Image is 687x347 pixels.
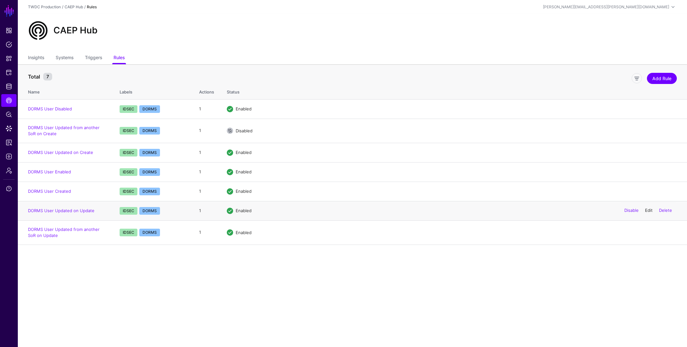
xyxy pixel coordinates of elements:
span: IDSEC [120,127,137,135]
span: Enabled [236,169,252,174]
a: DORMS User Created [28,189,71,194]
strong: Rules [87,4,97,9]
span: DORMS [139,168,160,176]
a: Add Rule [647,73,677,84]
a: DORMS User Updated on Update [28,208,94,213]
a: Insights [28,52,44,64]
a: Policy Lens [1,108,17,121]
span: DORMS [139,229,160,236]
div: [PERSON_NAME][EMAIL_ADDRESS][PERSON_NAME][DOMAIN_NAME] [543,4,669,10]
a: Identity Data Fabric [1,80,17,93]
a: Policies [1,38,17,51]
div: / [83,4,87,10]
span: IDSEC [120,207,137,215]
span: DORMS [139,188,160,195]
a: Delete [659,208,672,213]
span: Identity Data Fabric [6,83,12,90]
td: 1 [193,99,220,119]
th: Status [220,83,687,99]
td: 1 [193,220,220,245]
a: Logs [1,150,17,163]
span: Support [6,185,12,192]
span: Policies [6,41,12,48]
div: / [61,4,65,10]
span: CAEP Hub [6,97,12,104]
a: CAEP Hub [65,4,83,9]
span: Protected Systems [6,69,12,76]
a: Triggers [85,52,102,64]
a: SGNL [4,4,15,18]
a: Edit [645,208,653,213]
span: Enabled [236,106,252,111]
a: Data Lens [1,122,17,135]
span: IDSEC [120,229,137,236]
a: Protected Systems [1,66,17,79]
span: Enabled [236,189,252,194]
span: Reports [6,139,12,146]
span: Logs [6,153,12,160]
a: Snippets [1,52,17,65]
span: Data Lens [6,125,12,132]
a: TWDC Production [28,4,61,9]
span: IDSEC [120,105,137,113]
span: DORMS [139,149,160,156]
a: Systems [56,52,73,64]
th: Name [18,83,113,99]
strong: Total [28,73,40,80]
th: Actions [193,83,220,99]
a: Rules [114,52,125,64]
span: Policy Lens [6,111,12,118]
a: Dashboard [1,24,17,37]
h2: CAEP Hub [53,25,98,36]
span: DORMS [139,127,160,135]
span: Enabled [236,150,252,155]
a: DORMS User Updated on Create [28,150,93,155]
a: CAEP Hub [1,94,17,107]
a: Reports [1,136,17,149]
span: Dashboard [6,27,12,34]
span: Enabled [236,208,252,213]
span: IDSEC [120,149,137,156]
small: 7 [43,73,52,80]
a: Disable [624,208,639,213]
span: IDSEC [120,168,137,176]
a: DORMS User Disabled [28,106,72,111]
td: 1 [193,182,220,201]
td: 1 [193,119,220,143]
td: 1 [193,201,220,220]
span: DORMS [139,105,160,113]
a: Admin [1,164,17,177]
span: Enabled [236,230,252,235]
a: DORMS User Updated from another SoR on Create [28,125,100,136]
td: 1 [193,162,220,182]
span: Admin [6,167,12,174]
th: Labels [113,83,193,99]
span: Snippets [6,55,12,62]
span: DORMS [139,207,160,215]
span: IDSEC [120,188,137,195]
td: 1 [193,143,220,162]
a: DORMS User Updated from another SoR on Update [28,227,100,238]
a: DORMS User Enabled [28,169,71,174]
span: Disabled [236,128,253,133]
